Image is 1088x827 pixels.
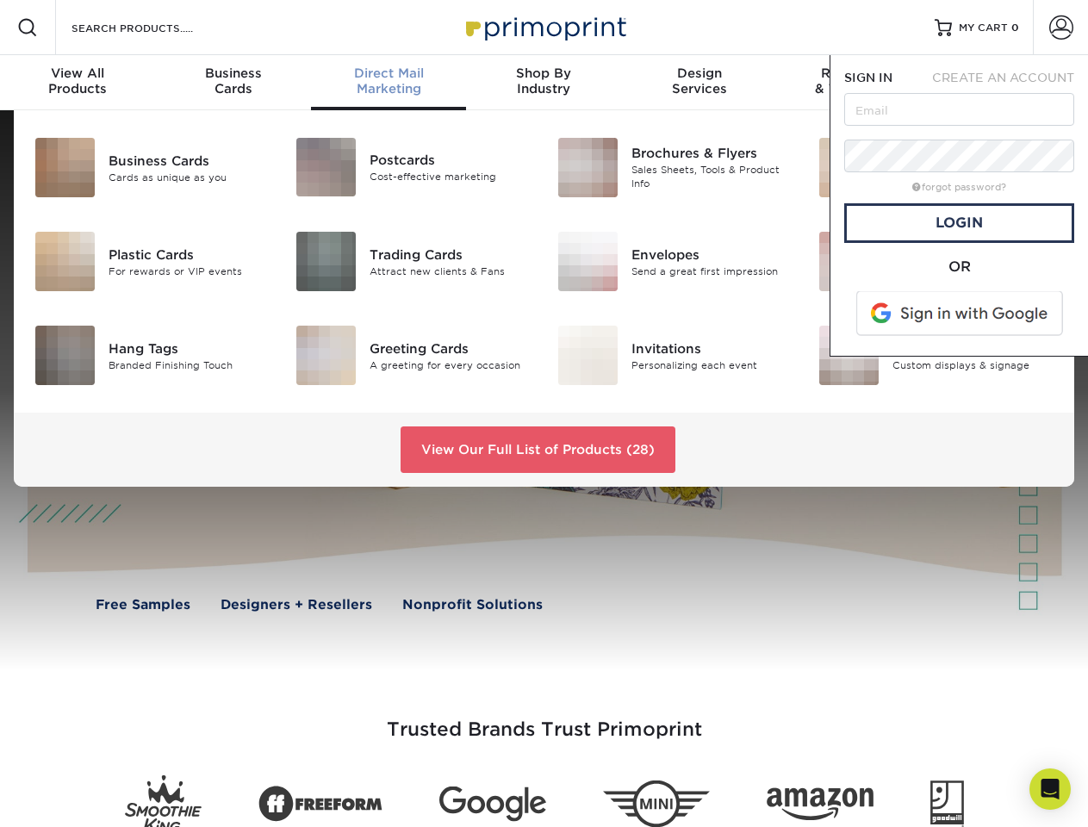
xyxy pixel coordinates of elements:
[767,788,874,821] img: Amazon
[844,71,892,84] span: SIGN IN
[932,71,1074,84] span: CREATE AN ACCOUNT
[466,65,621,81] span: Shop By
[40,677,1048,762] h3: Trusted Brands Trust Primoprint
[155,65,310,96] div: Cards
[1011,22,1019,34] span: 0
[311,55,466,110] a: Direct MailMarketing
[622,65,777,81] span: Design
[1029,768,1071,810] div: Open Intercom Messenger
[844,93,1074,126] input: Email
[622,55,777,110] a: DesignServices
[458,9,631,46] img: Primoprint
[466,55,621,110] a: Shop ByIndustry
[777,55,932,110] a: Resources& Templates
[155,65,310,81] span: Business
[155,55,310,110] a: BusinessCards
[439,787,546,822] img: Google
[777,65,932,96] div: & Templates
[844,257,1074,277] div: OR
[777,65,932,81] span: Resources
[401,426,675,473] a: View Our Full List of Products (28)
[466,65,621,96] div: Industry
[311,65,466,81] span: Direct Mail
[844,203,1074,243] a: Login
[912,182,1006,193] a: forgot password?
[959,21,1008,35] span: MY CART
[622,65,777,96] div: Services
[311,65,466,96] div: Marketing
[70,17,238,38] input: SEARCH PRODUCTS.....
[930,780,964,827] img: Goodwill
